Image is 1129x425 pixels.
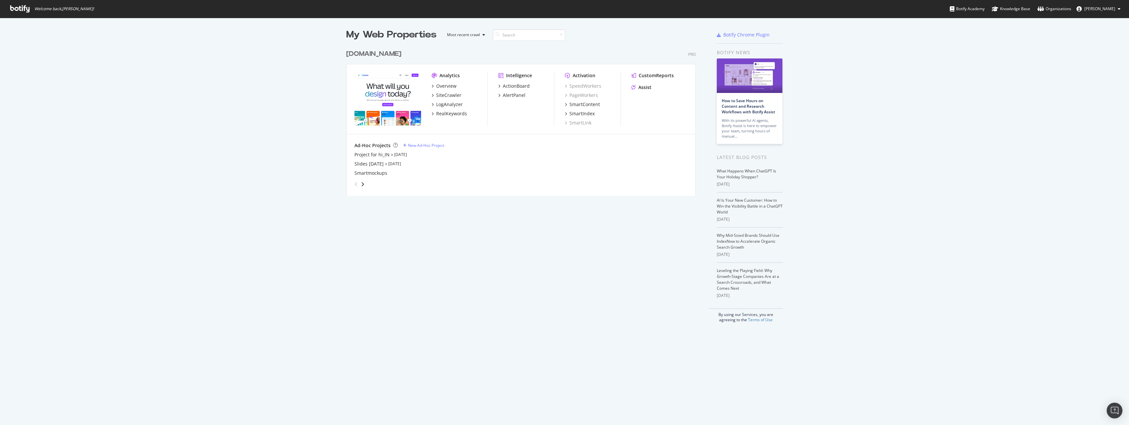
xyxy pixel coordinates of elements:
a: Assist [631,84,651,91]
div: Analytics [439,72,460,79]
div: Activation [573,72,595,79]
a: What Happens When ChatGPT Is Your Holiday Shopper? [717,168,776,180]
span: An Nguyen [1084,6,1115,11]
a: How to Save Hours on Content and Research Workflows with Botify Assist [722,98,775,115]
a: AlertPanel [498,92,525,99]
div: SiteCrawler [436,92,461,99]
a: Smartmockups [354,170,387,176]
div: SmartIndex [569,110,595,117]
div: [DATE] [717,181,783,187]
div: With its powerful AI agents, Botify Assist is here to empower your team, turning hours of manual… [722,118,778,139]
div: Organizations [1037,6,1071,12]
div: Botify Academy [950,6,985,12]
div: By using our Services, you are agreeing to the [709,308,783,323]
a: AI Is Your New Customer: How to Win the Visibility Battle in a ChatGPT World [717,197,783,215]
a: LogAnalyzer [432,101,463,108]
a: SiteCrawler [432,92,461,99]
div: [DATE] [717,293,783,299]
a: Why Mid-Sized Brands Should Use IndexNow to Accelerate Organic Search Growth [717,233,779,250]
a: SmartContent [565,101,600,108]
a: SmartIndex [565,110,595,117]
div: Knowledge Base [992,6,1030,12]
div: [DATE] [717,216,783,222]
div: New Ad-Hoc Project [408,143,444,148]
div: Latest Blog Posts [717,154,783,161]
a: RealKeywords [432,110,467,117]
a: ActionBoard [498,83,530,89]
a: Project for hi_IN [354,151,390,158]
div: Assist [638,84,651,91]
div: RealKeywords [436,110,467,117]
a: [DATE] [394,152,407,157]
button: [PERSON_NAME] [1071,4,1126,14]
div: Botify Chrome Plugin [723,32,770,38]
div: Ad-Hoc Projects [354,142,391,149]
div: Overview [436,83,457,89]
div: [DATE] [717,252,783,257]
div: Botify news [717,49,783,56]
a: Terms of Use [748,317,773,323]
div: angle-left [352,179,360,190]
div: LogAnalyzer [436,101,463,108]
input: Search [493,29,565,41]
a: Leveling the Playing Field: Why Growth-Stage Companies Are at a Search Crossroads, and What Comes... [717,268,779,291]
button: Most recent crawl [442,30,488,40]
div: SmartContent [569,101,600,108]
span: Welcome back, [PERSON_NAME] ! [34,6,94,11]
div: Pro [688,52,696,57]
div: grid [346,41,701,196]
a: Overview [432,83,457,89]
div: Most recent crawl [447,33,480,37]
a: Botify Chrome Plugin [717,32,770,38]
div: Intelligence [506,72,532,79]
div: [DOMAIN_NAME] [346,49,401,59]
a: Slides [DATE] [354,161,384,167]
div: CustomReports [639,72,674,79]
a: SpeedWorkers [565,83,601,89]
img: How to Save Hours on Content and Research Workflows with Botify Assist [717,58,782,93]
div: ActionBoard [503,83,530,89]
div: Open Intercom Messenger [1107,403,1122,418]
div: AlertPanel [503,92,525,99]
a: SmartLink [565,120,591,126]
div: angle-right [360,181,365,188]
a: PageWorkers [565,92,598,99]
a: CustomReports [631,72,674,79]
a: [DOMAIN_NAME] [346,49,404,59]
a: [DATE] [388,161,401,167]
img: canva.com [354,72,421,125]
a: New Ad-Hoc Project [403,143,444,148]
div: My Web Properties [346,28,437,41]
